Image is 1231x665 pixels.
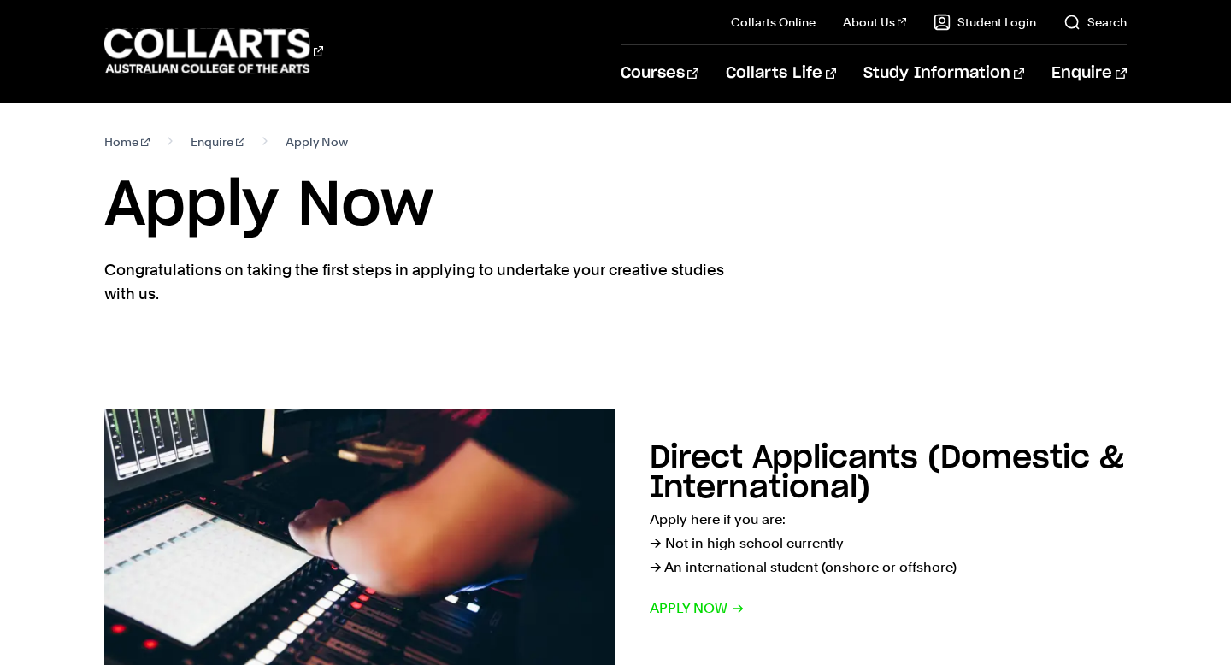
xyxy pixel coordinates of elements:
[650,508,1127,580] p: Apply here if you are: → Not in high school currently → An international student (onshore or offs...
[650,443,1124,503] h2: Direct Applicants (Domestic & International)
[731,14,816,31] a: Collarts Online
[191,130,244,154] a: Enquire
[650,597,745,621] span: Apply now
[104,130,150,154] a: Home
[104,168,1126,244] h1: Apply Now
[104,258,728,306] p: Congratulations on taking the first steps in applying to undertake your creative studies with us.
[726,45,836,102] a: Collarts Life
[934,14,1036,31] a: Student Login
[286,130,348,154] span: Apply Now
[104,26,323,75] div: Go to homepage
[863,45,1024,102] a: Study Information
[1063,14,1127,31] a: Search
[843,14,906,31] a: About Us
[1051,45,1126,102] a: Enquire
[621,45,698,102] a: Courses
